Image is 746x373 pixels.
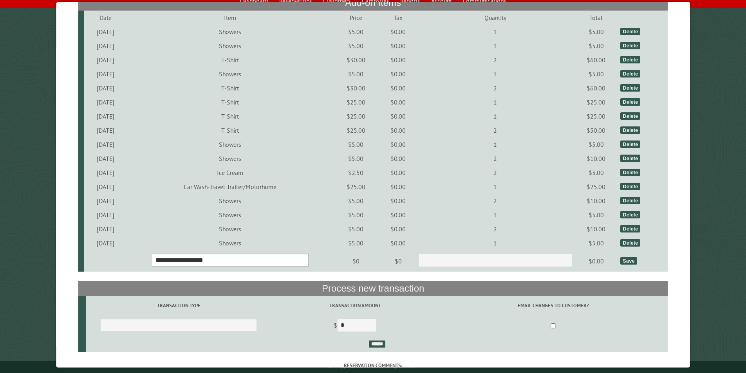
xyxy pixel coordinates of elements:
[333,95,379,109] td: $25.00
[417,151,573,166] td: 2
[379,25,417,39] td: $0.00
[127,236,333,250] td: Showers
[333,39,379,53] td: $5.00
[379,208,417,222] td: $0.00
[78,281,668,296] th: Process new transaction
[620,84,640,92] div: Delete
[417,109,573,123] td: 1
[333,67,379,81] td: $5.00
[620,239,640,247] div: Delete
[417,208,573,222] td: 1
[84,236,127,250] td: [DATE]
[379,137,417,151] td: $0.00
[127,109,333,123] td: T-Shirt
[379,67,417,81] td: $0.00
[573,123,619,137] td: $50.00
[127,11,333,25] td: Item
[620,112,640,120] div: Delete
[417,236,573,250] td: 1
[379,250,417,272] td: $0
[127,151,333,166] td: Showers
[84,25,127,39] td: [DATE]
[573,95,619,109] td: $25.00
[417,67,573,81] td: 1
[379,123,417,137] td: $0.00
[620,42,640,49] div: Delete
[417,194,573,208] td: 2
[379,11,417,25] td: Tax
[84,67,127,81] td: [DATE]
[620,211,640,218] div: Delete
[573,194,619,208] td: $10.00
[127,222,333,236] td: Showers
[379,194,417,208] td: $0.00
[87,302,270,309] label: Transaction Type
[333,222,379,236] td: $5.00
[573,53,619,67] td: $60.00
[127,180,333,194] td: Car Wash-Travel Trailer/Motorhome
[271,315,439,337] td: $
[573,208,619,222] td: $5.00
[84,180,127,194] td: [DATE]
[84,208,127,222] td: [DATE]
[333,81,379,95] td: $30.00
[379,222,417,236] td: $0.00
[573,109,619,123] td: $25.00
[333,208,379,222] td: $5.00
[573,166,619,180] td: $5.00
[573,137,619,151] td: $5.00
[417,180,573,194] td: 1
[84,194,127,208] td: [DATE]
[127,137,333,151] td: Showers
[333,250,379,272] td: $0
[379,39,417,53] td: $0.00
[127,25,333,39] td: Showers
[84,137,127,151] td: [DATE]
[84,81,127,95] td: [DATE]
[417,11,573,25] td: Quantity
[333,137,379,151] td: $5.00
[379,180,417,194] td: $0.00
[417,25,573,39] td: 1
[84,39,127,53] td: [DATE]
[417,53,573,67] td: 2
[84,53,127,67] td: [DATE]
[329,364,417,369] small: © Campground Commander LLC. All rights reserved.
[620,257,637,265] div: Save
[379,151,417,166] td: $0.00
[573,222,619,236] td: $10.00
[84,166,127,180] td: [DATE]
[333,180,379,194] td: $25.00
[333,166,379,180] td: $2.50
[620,169,640,176] div: Delete
[620,98,640,106] div: Delete
[417,137,573,151] td: 1
[333,53,379,67] td: $30.00
[620,183,640,190] div: Delete
[127,123,333,137] td: T-Shirt
[620,56,640,63] div: Delete
[573,81,619,95] td: $60.00
[78,362,668,369] label: Reservation comments:
[417,95,573,109] td: 1
[127,194,333,208] td: Showers
[333,25,379,39] td: $5.00
[272,302,438,309] label: Transaction Amount
[620,141,640,148] div: Delete
[127,81,333,95] td: T-Shirt
[573,11,619,25] td: Total
[333,151,379,166] td: $5.00
[417,166,573,180] td: 2
[127,166,333,180] td: Ice Cream
[333,11,379,25] td: Price
[84,11,127,25] td: Date
[127,53,333,67] td: T-Shirt
[379,81,417,95] td: $0.00
[573,25,619,39] td: $5.00
[573,39,619,53] td: $5.00
[379,236,417,250] td: $0.00
[620,225,640,232] div: Delete
[379,53,417,67] td: $0.00
[84,151,127,166] td: [DATE]
[333,236,379,250] td: $5.00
